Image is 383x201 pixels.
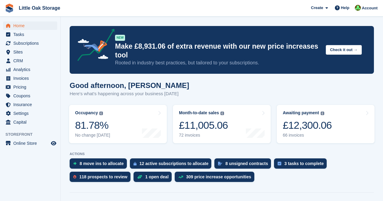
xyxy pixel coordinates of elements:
div: 66 invoices [283,133,332,138]
span: Subscriptions [13,39,50,47]
a: Little Oak Storage [16,3,63,13]
button: Check it out → [326,45,362,55]
div: 12 active subscriptions to allocate [140,161,209,166]
div: Month-to-date sales [179,110,219,115]
a: 8 unsigned contracts [214,158,274,172]
p: Make £8,931.06 of extra revenue with our new price increases tool [115,42,321,60]
span: CRM [13,57,50,65]
a: menu [3,74,57,83]
a: menu [3,109,57,118]
a: 1 open deal [134,172,175,185]
a: Awaiting payment £12,300.06 66 invoices [277,105,375,143]
a: menu [3,39,57,47]
a: menu [3,65,57,74]
img: icon-info-grey-7440780725fd019a000dd9b08b2336e03edf1995a4989e88bcd33f0948082b44.svg [321,112,324,115]
span: Tasks [13,30,50,39]
img: task-75834270c22a3079a89374b754ae025e5fb1db73e45f91037f5363f120a921f8.svg [278,162,281,165]
div: NEW [115,35,125,41]
img: move_ins_to_allocate_icon-fdf77a2bb77ea45bf5b3d319d69a93e2d87916cf1d5bf7949dd705db3b84f3ca.svg [73,162,77,165]
a: 309 price increase opportunities [175,172,257,185]
div: 81.78% [75,119,110,131]
div: Occupancy [75,110,98,115]
a: menu [3,30,57,39]
a: Occupancy 81.78% No change [DATE] [69,105,167,143]
img: deal-1b604bf984904fb50ccaf53a9ad4b4a5d6e5aea283cecdc64d6e3604feb123c2.svg [137,175,142,179]
span: Online Store [13,139,50,148]
div: £12,300.06 [283,119,332,131]
img: price_increase_opportunities-93ffe204e8149a01c8c9dc8f82e8f89637d9d84a8eef4429ea346261dce0b2c0.svg [178,176,183,178]
img: contract_signature_icon-13c848040528278c33f63329250d36e43548de30e8caae1d1a13099fd9432cc5.svg [218,162,222,165]
span: Help [341,5,349,11]
span: Create [311,5,323,11]
img: icon-info-grey-7440780725fd019a000dd9b08b2336e03edf1995a4989e88bcd33f0948082b44.svg [220,112,224,115]
div: 118 prospects to review [79,174,127,179]
a: menu [3,92,57,100]
a: menu [3,57,57,65]
span: Home [13,21,50,30]
div: 8 unsigned contracts [225,161,268,166]
div: 8 move ins to allocate [80,161,124,166]
img: Michael Aujla [355,5,361,11]
img: active_subscription_to_allocate_icon-d502201f5373d7db506a760aba3b589e785aa758c864c3986d89f69b8ff3... [134,162,137,166]
span: Capital [13,118,50,126]
div: £11,005.06 [179,119,228,131]
span: Sites [13,48,50,56]
p: Rooted in industry best practices, but tailored to your subscriptions. [115,60,321,66]
div: 1 open deal [145,174,169,179]
a: 8 move ins to allocate [70,158,130,172]
a: 3 tasks to complete [274,158,330,172]
a: menu [3,100,57,109]
span: Storefront [5,131,60,138]
a: menu [3,21,57,30]
div: 309 price increase opportunities [186,174,251,179]
div: Awaiting payment [283,110,319,115]
a: 118 prospects to review [70,172,134,185]
span: Pricing [13,83,50,91]
a: Preview store [50,140,57,147]
span: Invoices [13,74,50,83]
span: Coupons [13,92,50,100]
a: menu [3,83,57,91]
span: Settings [13,109,50,118]
img: prospect-51fa495bee0391a8d652442698ab0144808aea92771e9ea1ae160a38d050c398.svg [73,175,76,179]
span: Account [362,5,378,11]
span: Insurance [13,100,50,109]
img: stora-icon-8386f47178a22dfd0bd8f6a31ec36ba5ce8667c1dd55bd0f319d3a0aa187defe.svg [5,4,14,13]
span: Analytics [13,65,50,74]
a: menu [3,139,57,148]
img: price-adjustments-announcement-icon-8257ccfd72463d97f412b2fc003d46551f7dbcb40ab6d574587a9cd5c0d94... [72,29,115,63]
a: menu [3,118,57,126]
img: icon-info-grey-7440780725fd019a000dd9b08b2336e03edf1995a4989e88bcd33f0948082b44.svg [99,112,103,115]
p: ACTIONS [70,152,374,156]
a: 12 active subscriptions to allocate [130,158,215,172]
a: menu [3,48,57,56]
h1: Good afternoon, [PERSON_NAME] [70,81,189,89]
p: Here's what's happening across your business [DATE] [70,90,189,97]
div: 72 invoices [179,133,228,138]
div: No change [DATE] [75,133,110,138]
a: Month-to-date sales £11,005.06 72 invoices [173,105,271,143]
div: 3 tasks to complete [284,161,324,166]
